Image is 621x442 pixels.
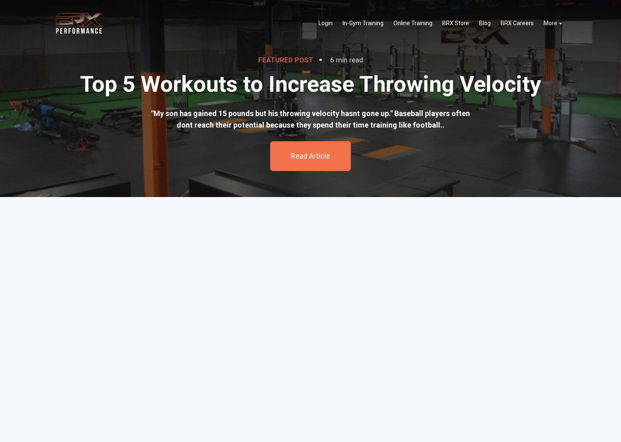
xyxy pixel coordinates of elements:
a: BRX Store [437,15,474,32]
a: Read Article [291,152,330,161]
a: BRX Careers [496,15,539,32]
a: Login [314,15,338,32]
a: Online Training [388,15,437,32]
a: More [539,15,567,32]
span: "My son has gained 15 pounds but his throwing velocity hasnt gone up." Baseball players often don... [151,109,470,129]
a: Blog [474,15,496,32]
a: In-Gym Training [338,15,388,32]
div: Navigation Menu [314,15,567,32]
img: BRX Transparent Logo-2 [54,11,104,36]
